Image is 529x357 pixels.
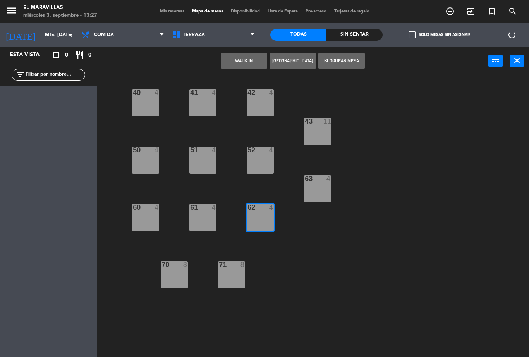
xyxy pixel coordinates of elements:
div: 4 [326,175,331,182]
button: WALK IN [221,53,267,69]
button: power_input [488,55,503,67]
div: 4 [155,89,159,96]
span: Tarjetas de regalo [330,9,373,14]
span: Lista de Espera [264,9,302,14]
div: 8 [240,261,245,268]
i: add_circle_outline [445,7,455,16]
span: Comida [94,32,114,38]
i: power_settings_new [507,30,517,40]
i: crop_square [52,50,61,60]
div: 11 [323,118,331,125]
div: 4 [212,204,216,211]
span: check_box_outline_blank [409,31,416,38]
span: Reserva especial [481,5,502,18]
i: close [512,56,522,65]
span: Mis reservas [156,9,188,14]
button: close [510,55,524,67]
div: 42 [247,89,248,96]
div: Todas [270,29,326,41]
button: [GEOGRAPHIC_DATA] [270,53,316,69]
span: 0 [88,51,91,60]
i: power_input [491,56,500,65]
i: menu [6,5,17,16]
div: 4 [155,147,159,153]
i: filter_list [15,70,25,79]
div: 4 [212,147,216,153]
div: 62 [247,204,248,211]
i: turned_in_not [487,7,496,16]
span: WALK IN [460,5,481,18]
i: search [508,7,517,16]
span: 0 [65,51,68,60]
div: 4 [269,204,274,211]
span: Disponibilidad [227,9,264,14]
span: Terraza [183,32,205,38]
button: Bloquear Mesa [318,53,365,69]
span: Pre-acceso [302,9,330,14]
label: Solo mesas sin asignar [409,31,470,38]
div: 4 [269,147,274,153]
div: 8 [183,261,188,268]
div: 4 [155,204,159,211]
div: 4 [269,89,274,96]
span: RESERVAR MESA [440,5,460,18]
div: Sin sentar [326,29,383,41]
input: Filtrar por nombre... [25,71,85,79]
div: miércoles 3. septiembre - 13:27 [23,12,97,19]
span: Mapa de mesas [188,9,227,14]
i: arrow_drop_down [66,30,76,40]
button: menu [6,5,17,19]
div: 52 [247,147,248,153]
i: exit_to_app [466,7,476,16]
div: Esta vista [4,50,56,60]
div: 70 [161,261,162,268]
i: restaurant [75,50,84,60]
span: BUSCAR [502,5,523,18]
div: 4 [212,89,216,96]
div: El Maravillas [23,4,97,12]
